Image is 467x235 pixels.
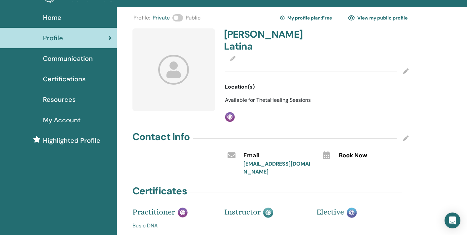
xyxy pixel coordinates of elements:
a: Basic DNA [132,222,215,230]
div: Open Intercom Messenger [445,213,460,228]
a: My profile plan:Free [280,13,332,23]
span: My Account [43,115,81,125]
span: Email [243,151,260,160]
span: Elective [316,207,344,216]
span: Instructor [224,207,261,216]
span: Profile [43,33,63,43]
span: Practitioner [132,207,175,216]
a: View my public profile [348,13,408,23]
img: cog.svg [280,15,285,21]
span: Location(s) [225,83,255,91]
span: Communication [43,54,93,63]
span: Public [186,14,200,22]
span: Resources [43,95,76,104]
span: Private [153,14,170,22]
span: Highlighted Profile [43,136,100,145]
span: Book Now [339,151,367,160]
span: Available for ThetaHealing Sessions [225,97,311,103]
h4: [PERSON_NAME] Latina [224,28,313,52]
span: Home [43,13,61,22]
span: Certifications [43,74,86,84]
h4: Contact Info [132,131,190,143]
img: eye.svg [348,15,355,21]
h4: Certificates [132,185,187,197]
span: Profile : [133,14,150,22]
a: [EMAIL_ADDRESS][DOMAIN_NAME] [243,160,310,175]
